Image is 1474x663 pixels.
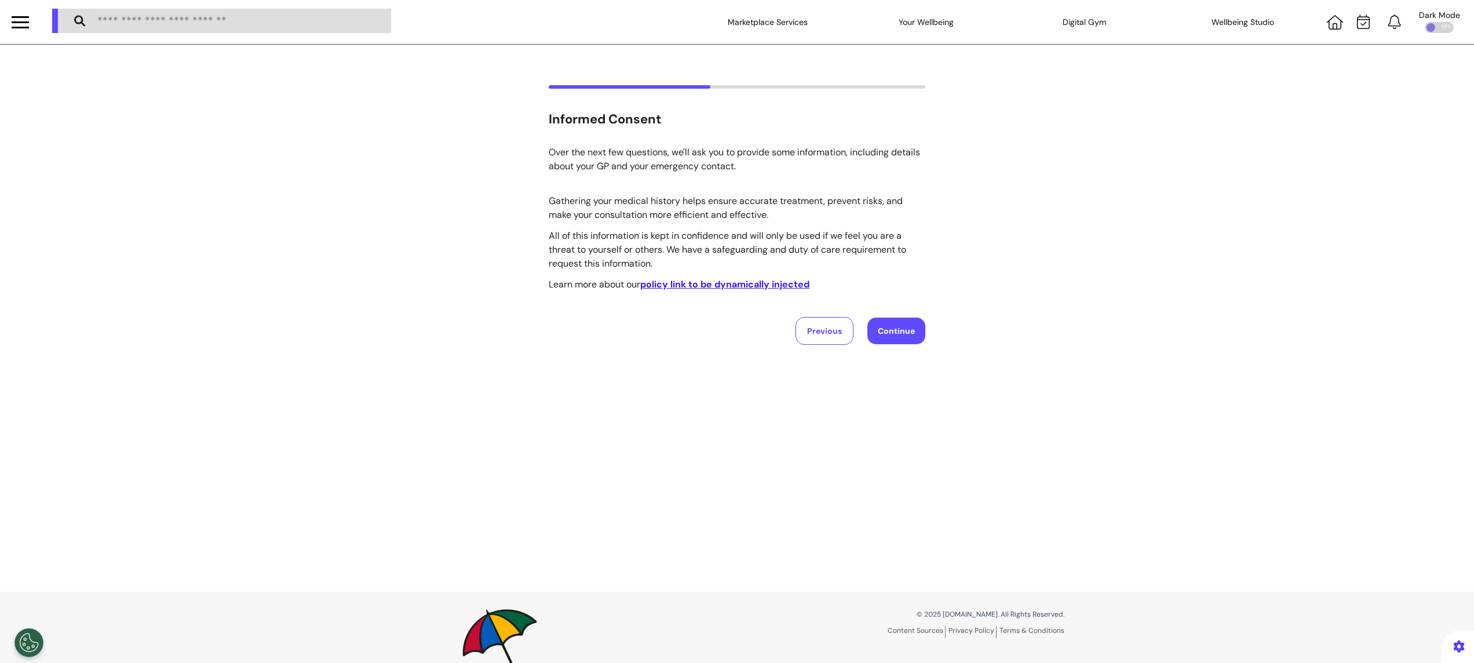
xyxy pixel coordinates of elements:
[710,6,826,38] div: Marketplace Services
[746,609,1064,620] p: © 2025 [DOMAIN_NAME]. All Rights Reserved.
[14,628,43,657] button: Open Preferences
[549,194,925,222] p: Gathering your medical history helps ensure accurate treatment, prevent risks, and make your cons...
[869,6,984,38] div: Your Wellbeing
[549,145,925,173] p: Over the next few questions, we'll ask you to provide some information, including details about y...
[1419,11,1460,19] div: Dark Mode
[796,317,853,345] button: Previous
[1027,6,1143,38] div: Digital Gym
[888,626,946,638] a: Content Sources
[1185,6,1301,38] div: Wellbeing Studio
[549,112,925,127] h2: Informed Consent
[867,318,925,344] button: Continue
[549,229,925,271] p: All of this information is kept in confidence and will only be used if we feel you are a threat t...
[640,278,809,290] a: policy link to be dynamically injected
[948,626,997,638] a: Privacy Policy
[549,278,925,292] p: Learn more about our
[1425,22,1454,33] div: OFF
[999,626,1064,635] a: Terms & Conditions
